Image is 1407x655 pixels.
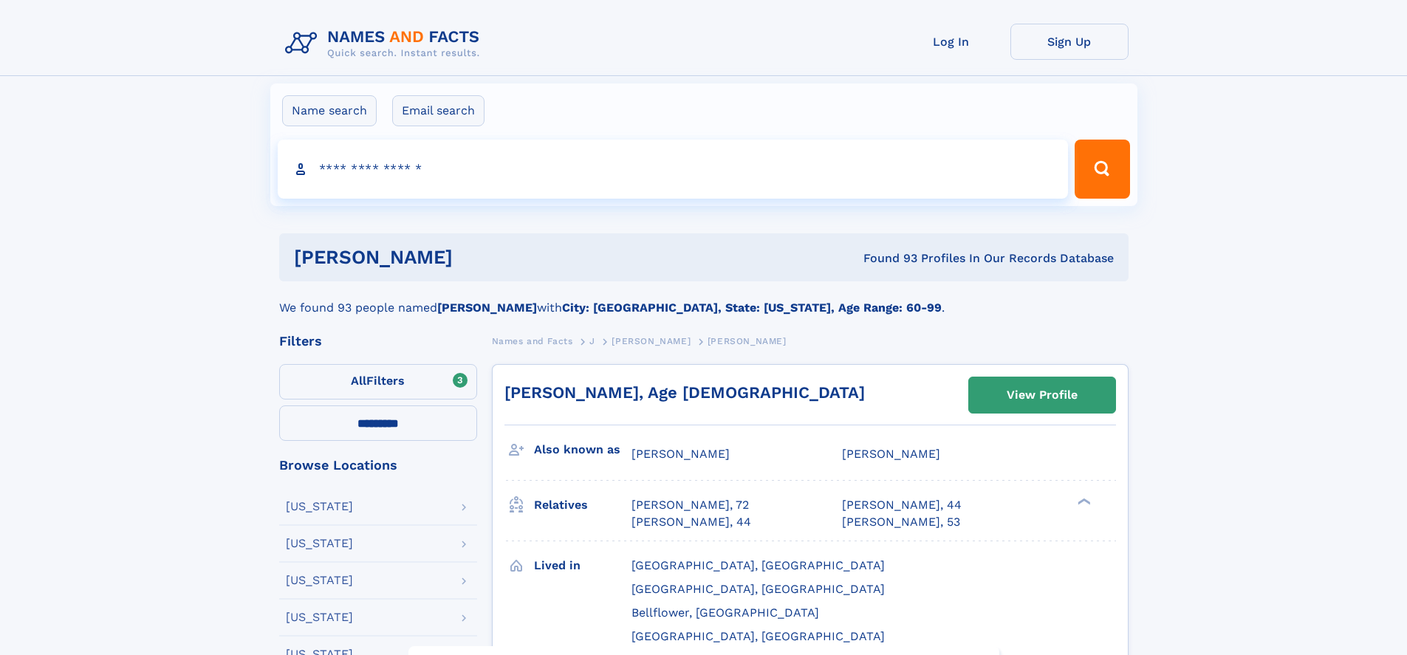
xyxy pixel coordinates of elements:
a: View Profile [969,377,1115,413]
a: [PERSON_NAME], Age [DEMOGRAPHIC_DATA] [504,383,865,402]
a: [PERSON_NAME], 44 [631,514,751,530]
h3: Also known as [534,437,631,462]
label: Filters [279,364,477,399]
span: [GEOGRAPHIC_DATA], [GEOGRAPHIC_DATA] [631,558,885,572]
a: [PERSON_NAME], 53 [842,514,960,530]
div: Filters [279,335,477,348]
span: [PERSON_NAME] [842,447,940,461]
span: J [589,336,595,346]
h3: Lived in [534,553,631,578]
button: Search Button [1075,140,1129,199]
div: Browse Locations [279,459,477,472]
span: Bellflower, [GEOGRAPHIC_DATA] [631,606,819,620]
span: All [351,374,366,388]
a: [PERSON_NAME], 72 [631,497,749,513]
div: Found 93 Profiles In Our Records Database [658,250,1114,267]
div: [US_STATE] [286,538,353,549]
h3: Relatives [534,493,631,518]
div: View Profile [1007,378,1078,412]
a: Sign Up [1010,24,1129,60]
b: City: [GEOGRAPHIC_DATA], State: [US_STATE], Age Range: 60-99 [562,301,942,315]
h1: [PERSON_NAME] [294,248,658,267]
img: Logo Names and Facts [279,24,492,64]
span: [PERSON_NAME] [612,336,691,346]
span: [PERSON_NAME] [708,336,787,346]
label: Email search [392,95,485,126]
a: J [589,332,595,350]
a: [PERSON_NAME], 44 [842,497,962,513]
span: [PERSON_NAME] [631,447,730,461]
b: [PERSON_NAME] [437,301,537,315]
div: We found 93 people named with . [279,281,1129,317]
div: [US_STATE] [286,575,353,586]
span: [GEOGRAPHIC_DATA], [GEOGRAPHIC_DATA] [631,582,885,596]
span: [GEOGRAPHIC_DATA], [GEOGRAPHIC_DATA] [631,629,885,643]
div: [US_STATE] [286,501,353,512]
div: [US_STATE] [286,611,353,623]
input: search input [278,140,1069,199]
a: Log In [892,24,1010,60]
a: [PERSON_NAME] [612,332,691,350]
a: Names and Facts [492,332,573,350]
div: ❯ [1074,497,1092,507]
label: Name search [282,95,377,126]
